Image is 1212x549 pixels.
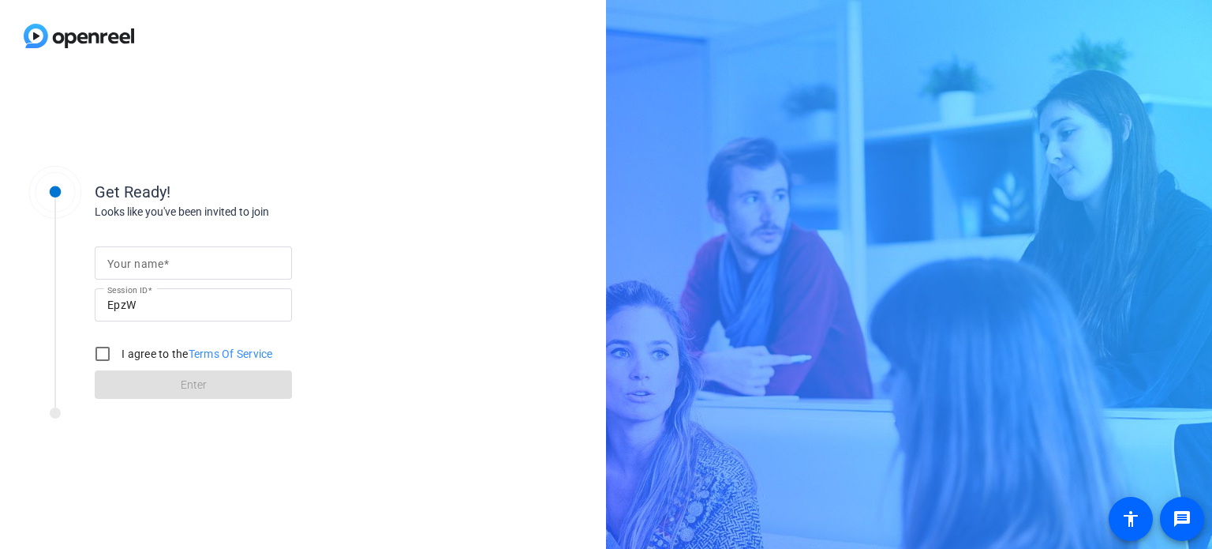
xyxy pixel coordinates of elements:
mat-label: Session ID [107,285,148,295]
div: Looks like you've been invited to join [95,204,410,220]
mat-icon: message [1173,510,1191,528]
label: I agree to the [118,346,273,362]
div: Get Ready! [95,180,410,204]
mat-label: Your name [107,258,163,270]
a: Terms Of Service [189,348,273,360]
mat-icon: accessibility [1121,510,1140,528]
